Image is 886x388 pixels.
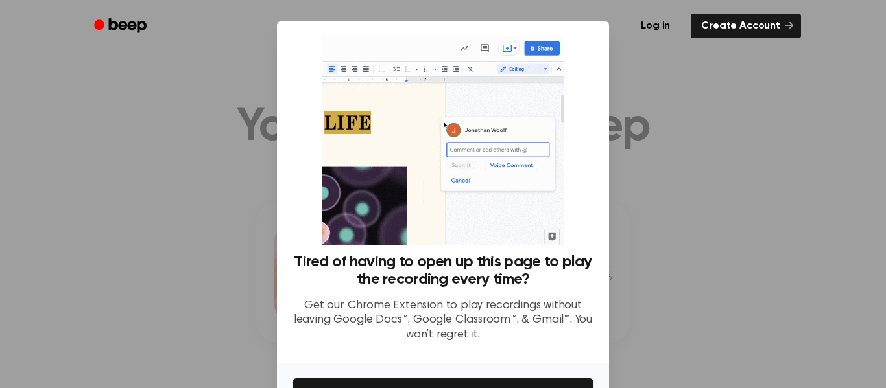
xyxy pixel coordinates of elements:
h3: Tired of having to open up this page to play the recording every time? [293,253,593,288]
a: Beep [85,14,158,39]
p: Get our Chrome Extension to play recordings without leaving Google Docs™, Google Classroom™, & Gm... [293,299,593,343]
a: Log in [628,11,683,41]
img: Beep extension in action [322,36,563,245]
a: Create Account [691,14,801,38]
